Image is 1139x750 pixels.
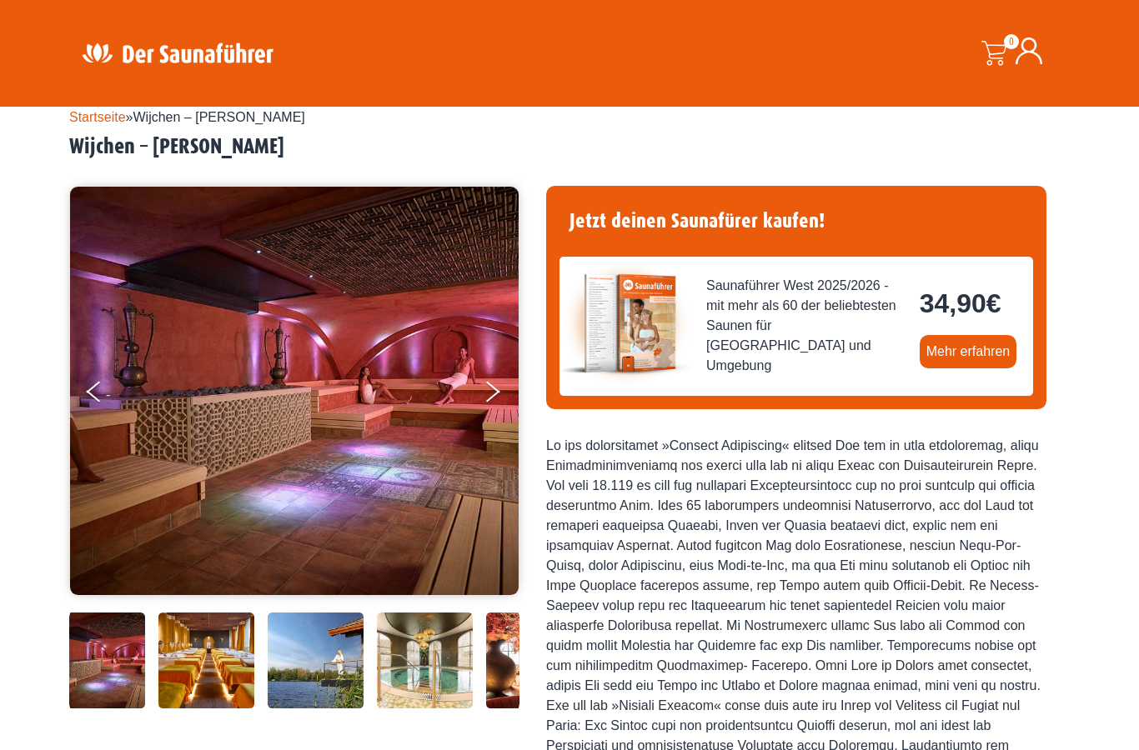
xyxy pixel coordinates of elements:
span: € [986,288,1001,318]
button: Next [483,374,524,416]
a: Mehr erfahren [920,335,1017,368]
button: Previous [87,374,128,416]
span: Saunaführer West 2025/2026 - mit mehr als 60 der beliebtesten Saunen für [GEOGRAPHIC_DATA] und Um... [706,276,906,376]
span: Wijchen – [PERSON_NAME] [133,110,305,124]
h2: Wijchen – [PERSON_NAME] [69,134,1070,160]
a: Startseite [69,110,126,124]
span: 0 [1004,34,1019,49]
h4: Jetzt deinen Saunafürer kaufen! [559,199,1033,243]
span: » [69,110,305,124]
img: der-saunafuehrer-2025-west.jpg [559,257,693,390]
bdi: 34,90 [920,288,1001,318]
